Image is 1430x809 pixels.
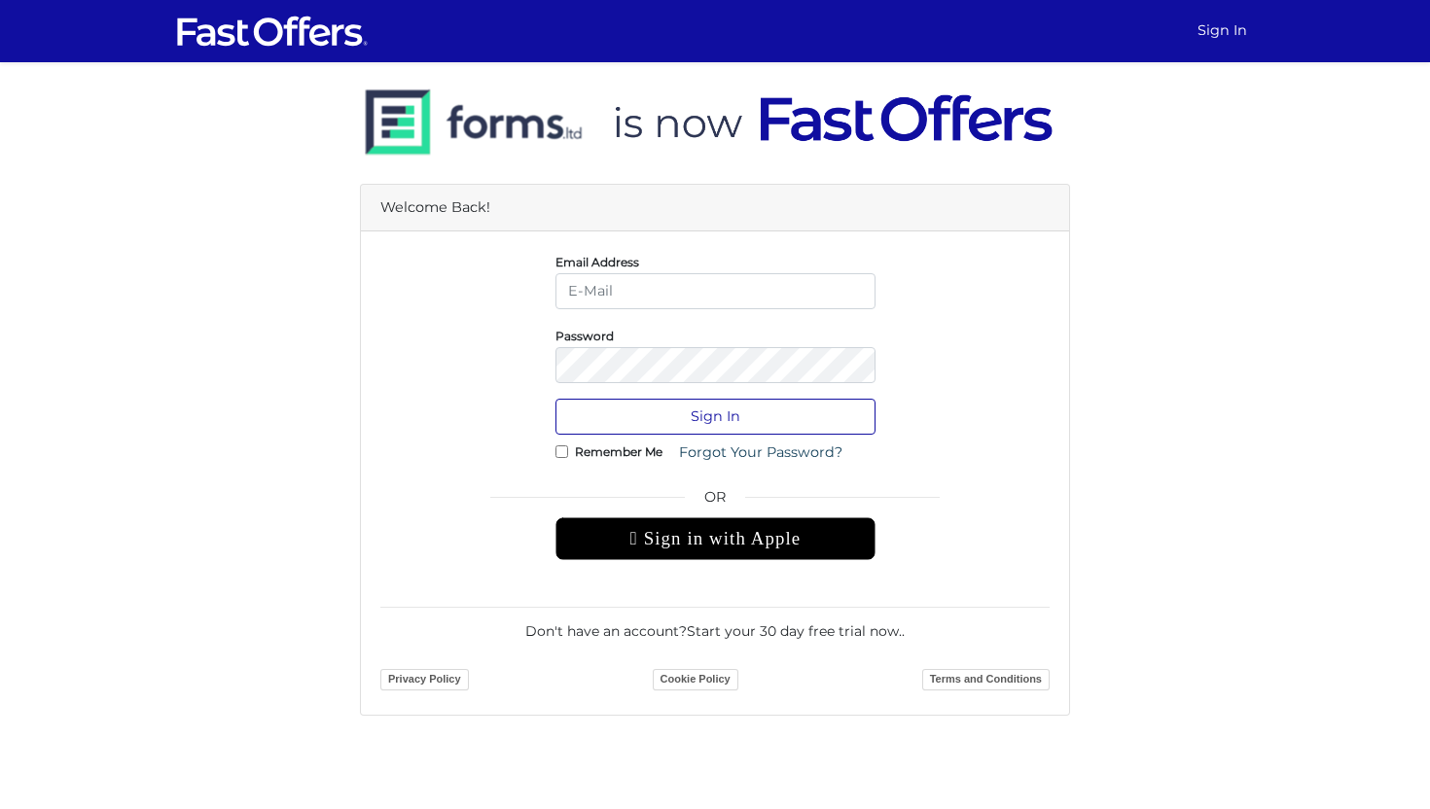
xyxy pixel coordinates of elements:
a: Privacy Policy [380,669,469,690]
a: Forgot Your Password? [666,435,855,471]
button: Sign In [555,399,876,435]
span: OR [555,486,876,517]
label: Email Address [555,260,639,264]
a: Cookie Policy [653,669,738,690]
input: E-Mail [555,273,876,309]
label: Remember Me [575,449,662,454]
div: Don't have an account? . [380,607,1050,642]
label: Password [555,334,614,338]
a: Terms and Conditions [922,669,1050,690]
div: Welcome Back! [361,185,1069,231]
div: Sign in with Apple [555,517,876,560]
a: Start your 30 day free trial now. [687,622,902,640]
a: Sign In [1190,12,1255,50]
